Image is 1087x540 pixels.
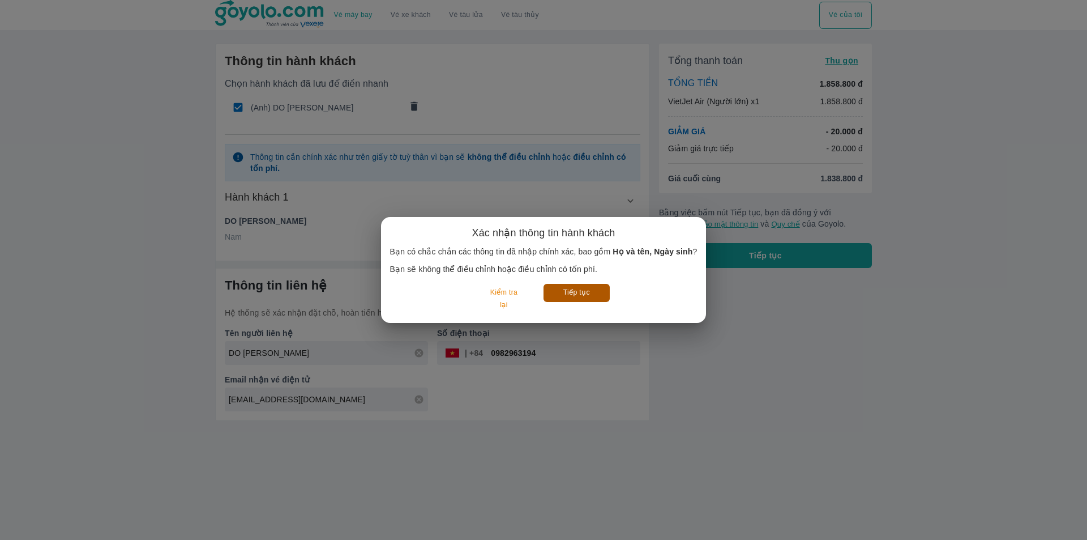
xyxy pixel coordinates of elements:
button: Tiếp tục [543,284,610,301]
b: Họ và tên, Ngày sinh [613,247,692,256]
p: Bạn có chắc chắn các thông tin đã nhập chính xác, bao gồm ? [390,246,697,257]
h6: Xác nhận thông tin hành khách [472,226,615,240]
button: Kiểm tra lại [477,284,530,314]
p: Bạn sẽ không thể điều chỉnh hoặc điều chỉnh có tốn phí. [390,263,697,275]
